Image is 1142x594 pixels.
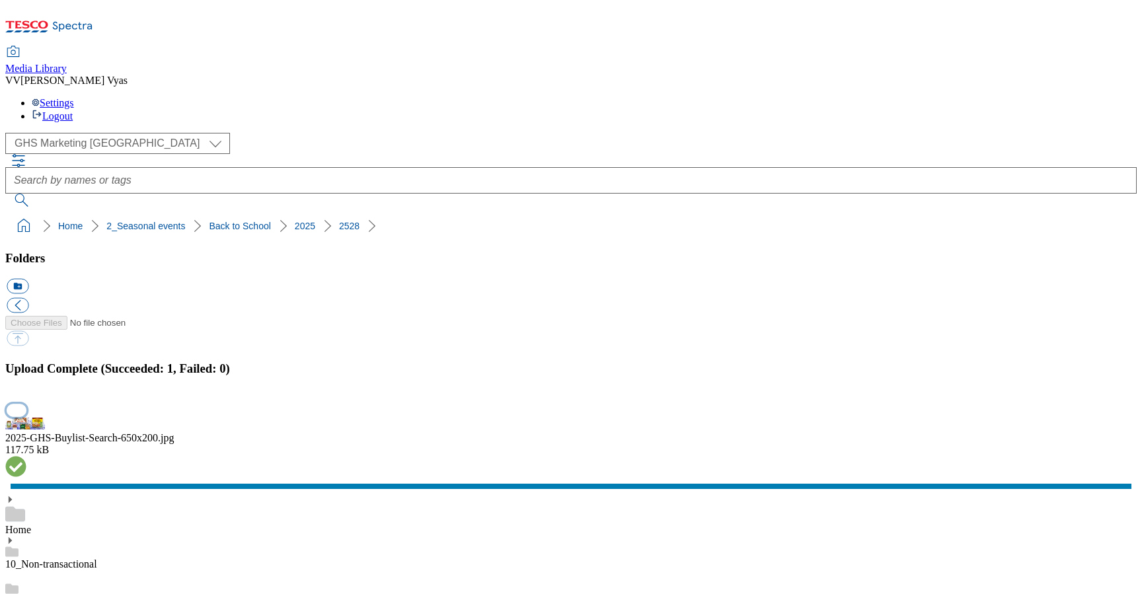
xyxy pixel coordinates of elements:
[5,418,45,429] img: preview
[5,75,20,86] span: VV
[209,221,270,231] a: Back to School
[5,361,1137,376] h3: Upload Complete (Succeeded: 1, Failed: 0)
[5,213,1137,239] nav: breadcrumb
[20,75,128,86] span: [PERSON_NAME] Vyas
[295,221,315,231] a: 2025
[5,558,97,570] a: 10_Non-transactional
[5,167,1137,194] input: Search by names or tags
[32,97,74,108] a: Settings
[5,432,1137,444] div: 2025-GHS-Buylist-Search-650x200.jpg
[106,221,185,231] a: 2_Seasonal events
[5,524,31,535] a: Home
[32,110,73,122] a: Logout
[5,251,1137,266] h3: Folders
[339,221,360,231] a: 2528
[5,444,1137,456] div: 117.75 kB
[5,47,67,75] a: Media Library
[13,215,34,237] a: home
[58,221,83,231] a: Home
[5,63,67,74] span: Media Library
